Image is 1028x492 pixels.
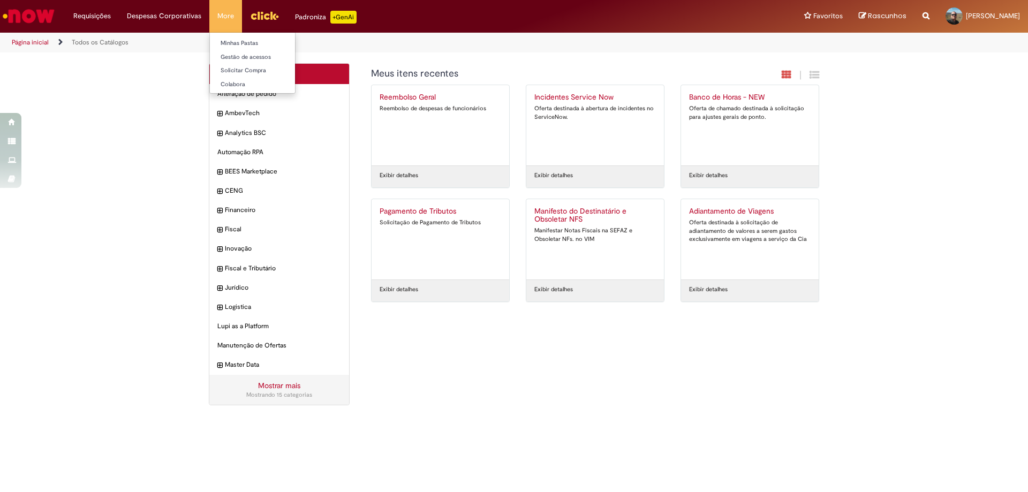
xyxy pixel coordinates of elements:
div: Padroniza [295,11,357,24]
h1: {"description":"","title":"Meus itens recentes"} Categoria [371,69,704,79]
span: Master Data [225,360,341,369]
h2: Reembolso Geral [380,93,501,102]
span: Requisições [73,11,111,21]
i: expandir categoria Fiscal e Tributário [217,264,222,275]
span: Jurídico [225,283,341,292]
div: expandir categoria CENG CENG [209,181,349,201]
div: Lupi as a Platform [209,316,349,336]
div: Oferta de chamado destinada à solicitação para ajustes gerais de ponto. [689,104,811,121]
span: Fiscal [225,225,341,234]
span: Despesas Corporativas [127,11,201,21]
span: [PERSON_NAME] [966,11,1020,20]
div: Manutenção de Ofertas [209,336,349,355]
div: expandir categoria Analytics BSC Analytics BSC [209,123,349,143]
span: CENG [225,186,341,195]
span: Financeiro [225,206,341,215]
i: expandir categoria Jurídico [217,283,222,294]
span: Inovação [225,244,341,253]
h2: Adiantamento de Viagens [689,207,811,216]
div: expandir categoria Financeiro Financeiro [209,200,349,220]
div: expandir categoria BEES Marketplace BEES Marketplace [209,162,349,181]
span: Analytics BSC [225,128,341,138]
h2: Pagamento de Tributos [380,207,501,216]
div: expandir categoria Fiscal e Tributário Fiscal e Tributário [209,259,349,278]
i: expandir categoria BEES Marketplace [217,167,222,178]
a: Exibir detalhes [380,171,418,180]
i: expandir categoria Fiscal [217,225,222,236]
span: Manutenção de Ofertas [217,341,341,350]
a: Incidentes Service Now Oferta destinada à abertura de incidentes no ServiceNow. [526,85,664,165]
h2: Incidentes Service Now [534,93,656,102]
a: Rascunhos [859,11,906,21]
i: expandir categoria AmbevTech [217,109,222,119]
a: Gestão de acessos [210,51,328,63]
a: Página inicial [12,38,49,47]
div: Automação RPA [209,142,349,162]
a: Exibir detalhes [689,171,728,180]
div: Mostrando 15 categorias [217,391,341,399]
div: Oferta destinada à abertura de incidentes no ServiceNow. [534,104,656,121]
div: Oferta destinada à solicitação de adiantamento de valores a serem gastos exclusivamente em viagen... [689,218,811,244]
span: Fiscal e Tributário [225,264,341,273]
span: BEES Marketplace [225,167,341,176]
a: Manifesto do Destinatário e Obsoletar NFS Manifestar Notas Fiscais na SEFAZ e Obsoletar NFs. no VIM [526,199,664,279]
ul: Categorias [209,84,349,375]
ul: More [209,32,296,94]
p: +GenAi [330,11,357,24]
i: expandir categoria Inovação [217,244,222,255]
i: Exibição de grade [810,70,819,80]
span: More [217,11,234,21]
a: Todos os Catálogos [72,38,128,47]
a: Colabora [210,79,328,90]
a: Solicitar Compra [210,65,328,77]
img: click_logo_yellow_360x200.png [250,7,279,24]
span: Favoritos [813,11,843,21]
div: Solicitação de Pagamento de Tributos [380,218,501,227]
span: Lupi as a Platform [217,322,341,331]
div: Reembolso de despesas de funcionários [380,104,501,113]
div: expandir categoria AmbevTech AmbevTech [209,103,349,123]
span: Logistica [225,302,341,312]
i: Exibição em cartão [782,70,791,80]
div: expandir categoria Jurídico Jurídico [209,278,349,298]
i: expandir categoria Logistica [217,302,222,313]
a: Banco de Horas - NEW Oferta de chamado destinada à solicitação para ajustes gerais de ponto. [681,85,819,165]
a: Exibir detalhes [534,285,573,294]
i: expandir categoria Master Data [217,360,222,371]
span: AmbevTech [225,109,341,118]
span: | [799,69,802,81]
div: Manifestar Notas Fiscais na SEFAZ e Obsoletar NFs. no VIM [534,226,656,243]
span: Rascunhos [868,11,906,21]
span: Alteração de pedido [217,89,341,99]
div: expandir categoria Logistica Logistica [209,297,349,317]
ul: Trilhas de página [8,33,677,52]
div: Alteração de pedido [209,84,349,104]
a: Mostrar mais [258,381,300,390]
img: ServiceNow [1,5,56,27]
i: expandir categoria CENG [217,186,222,197]
a: Exibir detalhes [380,285,418,294]
span: Automação RPA [217,148,341,157]
a: Exibir detalhes [534,171,573,180]
a: Adiantamento de Viagens Oferta destinada à solicitação de adiantamento de valores a serem gastos ... [681,199,819,279]
a: Reembolso Geral Reembolso de despesas de funcionários [372,85,509,165]
div: expandir categoria Inovação Inovação [209,239,349,259]
div: expandir categoria Fiscal Fiscal [209,219,349,239]
a: Pagamento de Tributos Solicitação de Pagamento de Tributos [372,199,509,279]
i: expandir categoria Financeiro [217,206,222,216]
h2: Manifesto do Destinatário e Obsoletar NFS [534,207,656,224]
div: expandir categoria Master Data Master Data [209,355,349,375]
i: expandir categoria Analytics BSC [217,128,222,139]
a: Minhas Pastas [210,37,328,49]
h2: Banco de Horas - NEW [689,93,811,102]
a: Exibir detalhes [689,285,728,294]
